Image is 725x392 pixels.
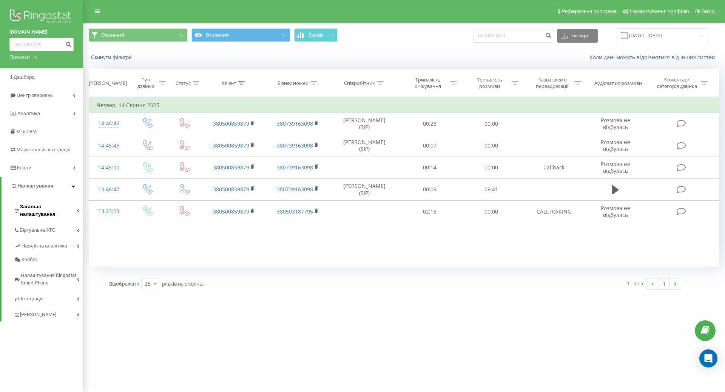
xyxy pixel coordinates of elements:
[135,77,157,89] div: Тип дзвінка
[22,242,67,250] span: Наскрізна аналітика
[145,280,151,287] div: 25
[594,80,642,86] div: Аудіозапис розмови
[17,111,40,116] span: Аналiтика
[461,201,522,223] td: 00:00
[702,8,715,14] span: Вихід
[101,32,124,38] span: Основний
[699,349,717,367] div: Open Intercom Messenger
[17,165,31,171] span: Кошти
[461,178,522,200] td: 09:41
[294,28,338,42] button: Графік
[9,53,30,61] div: Проекти
[191,28,290,42] button: Основний
[97,116,121,131] div: 14:46:46
[22,256,37,263] span: Колбек
[213,186,249,193] a: 380500859879
[601,204,630,218] span: Розмова не відбулась
[2,177,83,195] a: Налаштування
[89,80,127,86] div: [PERSON_NAME]
[14,306,83,321] a: [PERSON_NAME]
[277,120,313,127] a: 380739163098
[89,98,719,113] td: Четвер, 14 Серпня 2025
[658,278,669,289] a: 1
[461,135,522,157] td: 00:00
[408,77,448,89] div: Тривалість очікування
[162,280,204,287] span: рядків на сторінці
[97,160,121,175] div: 14:45:00
[522,201,586,223] td: CALLTRAKING
[16,129,37,134] span: Mini CRM
[309,32,324,38] span: Графік
[330,135,399,157] td: [PERSON_NAME] (SIP)
[277,142,313,149] a: 380739163098
[14,198,83,221] a: Загальні налаштування
[222,80,236,86] div: Клієнт
[522,157,586,178] td: Callback
[601,117,630,131] span: Розмова не відбулась
[655,77,699,89] div: Коментар/категорія дзвінка
[399,113,461,135] td: 00:23
[9,38,74,51] input: Пошук за номером
[589,54,719,61] a: Коли дані можуть відрізнятися вiд інших систем
[557,29,598,43] button: Експорт
[213,208,249,215] a: 380500859879
[20,311,56,318] span: [PERSON_NAME]
[399,157,461,178] td: 00:14
[630,8,689,14] span: Налаштування профілю
[399,178,461,200] td: 00:09
[89,28,188,42] button: Основний
[14,253,83,266] a: Колбек
[14,74,35,80] span: Дашборд
[399,135,461,157] td: 00:07
[176,80,191,86] div: Статус
[532,77,572,89] div: Назва схеми переадресації
[277,208,313,215] a: 380503187795
[461,157,522,178] td: 00:00
[213,120,249,127] a: 380500859879
[20,203,77,218] span: Загальні налаштування
[213,142,249,149] a: 380500859879
[330,113,399,135] td: [PERSON_NAME] (SIP)
[469,77,510,89] div: Тривалість розмови
[14,221,83,237] a: Віртуальна АТС
[20,226,56,234] span: Віртуальна АТС
[21,272,77,287] span: Налаштування Ringostat Smart Phone
[9,8,74,26] img: Ringostat logo
[89,54,136,61] button: Скинути фільтри
[17,147,71,152] span: Маркетплейс інтеграцій
[344,80,375,86] div: Співробітник
[14,237,83,253] a: Наскрізна аналітика
[21,295,43,303] span: Інтеграція
[97,182,121,197] div: 13:46:47
[277,164,313,171] a: 380739163098
[97,204,121,219] div: 13:23:23
[627,280,643,287] div: 1 - 5 з 5
[14,266,83,290] a: Налаштування Ringostat Smart Phone
[97,138,121,153] div: 14:45:43
[278,80,309,86] div: Бізнес номер
[461,113,522,135] td: 00:00
[561,8,617,14] span: Реферальна програма
[213,164,249,171] a: 380500859879
[277,186,313,193] a: 380739163098
[473,29,553,43] input: Пошук за номером
[109,280,139,287] span: Відображати
[601,160,630,174] span: Розмова не відбулась
[14,290,83,306] a: Інтеграція
[17,183,53,189] span: Налаштування
[330,178,399,200] td: [PERSON_NAME] (SIP)
[601,138,630,152] span: Розмова не відбулась
[399,201,461,223] td: 02:13
[9,28,74,36] a: [DOMAIN_NAME]
[17,92,53,98] span: Центр звернень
